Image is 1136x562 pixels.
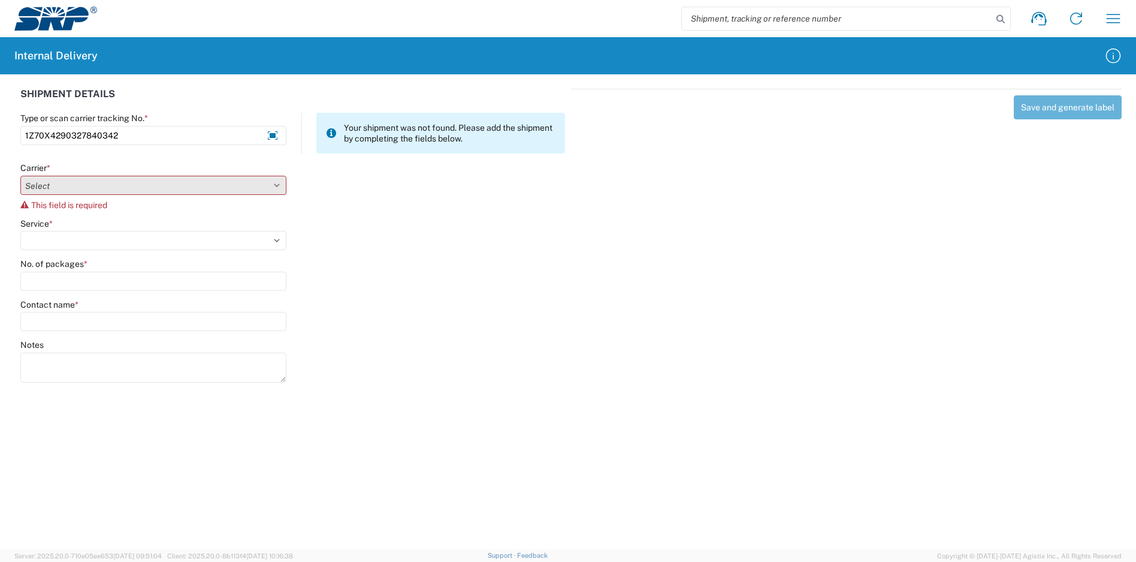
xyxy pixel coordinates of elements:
[14,7,97,31] img: srp
[344,122,555,144] span: Your shipment was not found. Please add the shipment by completing the fields below.
[937,551,1122,561] span: Copyright © [DATE]-[DATE] Agistix Inc., All Rights Reserved
[20,259,87,269] label: No. of packages
[20,113,148,124] label: Type or scan carrier tracking No.
[20,299,78,310] label: Contact name
[14,552,162,560] span: Server: 2025.20.0-710e05ee653
[113,552,162,560] span: [DATE] 09:51:04
[20,218,53,229] label: Service
[20,89,565,113] div: SHIPMENT DETAILS
[20,163,50,173] label: Carrier
[517,552,548,559] a: Feedback
[488,552,518,559] a: Support
[20,339,44,350] label: Notes
[167,552,293,560] span: Client: 2025.20.0-8b113f4
[246,552,293,560] span: [DATE] 10:16:38
[31,200,107,210] span: This field is required
[14,49,98,63] h2: Internal Delivery
[682,7,992,30] input: Shipment, tracking or reference number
